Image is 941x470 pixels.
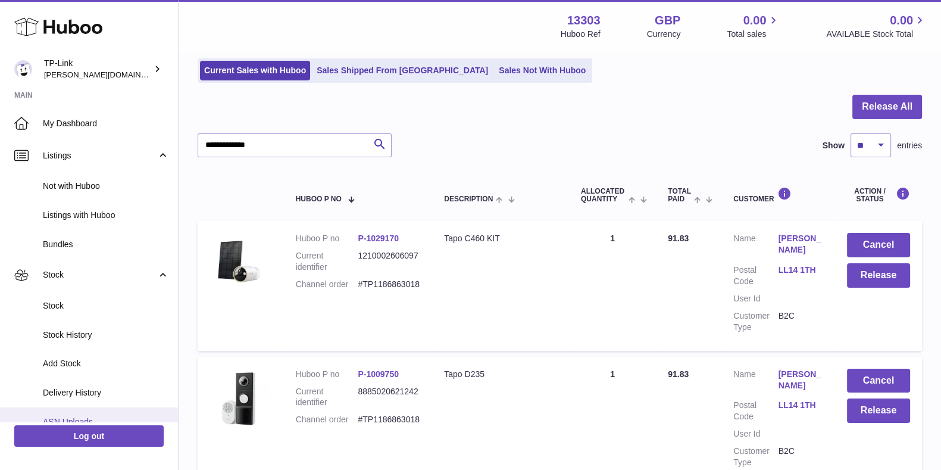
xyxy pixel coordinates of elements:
[43,150,157,161] span: Listings
[43,416,169,428] span: ASN Uploads
[43,300,169,312] span: Stock
[733,310,778,333] dt: Customer Type
[733,293,778,304] dt: User Id
[495,61,590,80] a: Sales Not With Huboo
[296,250,358,273] dt: Current identifier
[826,29,927,40] span: AVAILABLE Stock Total
[296,369,358,380] dt: Huboo P no
[897,140,922,151] span: entries
[358,386,420,409] dd: 8885020621242
[358,414,420,425] dd: #TP1186863018
[358,234,399,243] a: P-1029170
[43,180,169,192] span: Not with Huboo
[779,310,823,333] dd: B2C
[647,29,681,40] div: Currency
[444,195,493,203] span: Description
[44,58,151,80] div: TP-Link
[847,263,910,288] button: Release
[743,13,767,29] span: 0.00
[823,140,845,151] label: Show
[14,60,32,78] img: susie.li@tp-link.com
[14,425,164,447] a: Log out
[312,61,492,80] a: Sales Shipped From [GEOGRAPHIC_DATA]
[779,446,823,468] dd: B2C
[444,233,557,244] div: Tapo C460 KIT
[668,188,691,203] span: Total paid
[890,13,913,29] span: 0.00
[727,13,780,40] a: 0.00 Total sales
[655,13,680,29] strong: GBP
[210,233,269,287] img: 133031744300089.jpg
[826,13,927,40] a: 0.00 AVAILABLE Stock Total
[43,210,169,221] span: Listings with Huboo
[296,414,358,425] dt: Channel order
[43,239,169,250] span: Bundles
[668,234,689,243] span: 91.83
[43,387,169,399] span: Delivery History
[444,369,557,380] div: Tapo D235
[296,279,358,290] dt: Channel order
[43,118,169,129] span: My Dashboard
[43,358,169,369] span: Add Stock
[43,269,157,281] span: Stock
[358,279,420,290] dd: #TP1186863018
[733,428,778,440] dt: User Id
[296,386,358,409] dt: Current identifier
[296,233,358,244] dt: Huboo P no
[358,250,420,273] dd: 1210002606097
[733,233,778,259] dt: Name
[847,399,910,423] button: Release
[581,188,626,203] span: ALLOCATED Quantity
[733,264,778,287] dt: Postal Code
[779,369,823,391] a: [PERSON_NAME]
[296,195,342,203] span: Huboo P no
[852,95,922,119] button: Release All
[44,70,301,79] span: [PERSON_NAME][DOMAIN_NAME][EMAIL_ADDRESS][DOMAIN_NAME]
[847,233,910,257] button: Cancel
[727,29,780,40] span: Total sales
[847,369,910,393] button: Cancel
[569,221,656,350] td: 1
[210,369,269,428] img: 133031727278049.jpg
[567,13,601,29] strong: 13303
[779,400,823,411] a: LL14 1TH
[733,369,778,394] dt: Name
[561,29,601,40] div: Huboo Ref
[733,446,778,468] dt: Customer Type
[200,61,310,80] a: Current Sales with Huboo
[43,329,169,341] span: Stock History
[668,369,689,379] span: 91.83
[779,233,823,256] a: [PERSON_NAME]
[847,187,910,203] div: Action / Status
[733,187,823,203] div: Customer
[779,264,823,276] a: LL14 1TH
[733,400,778,422] dt: Postal Code
[358,369,399,379] a: P-1009750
